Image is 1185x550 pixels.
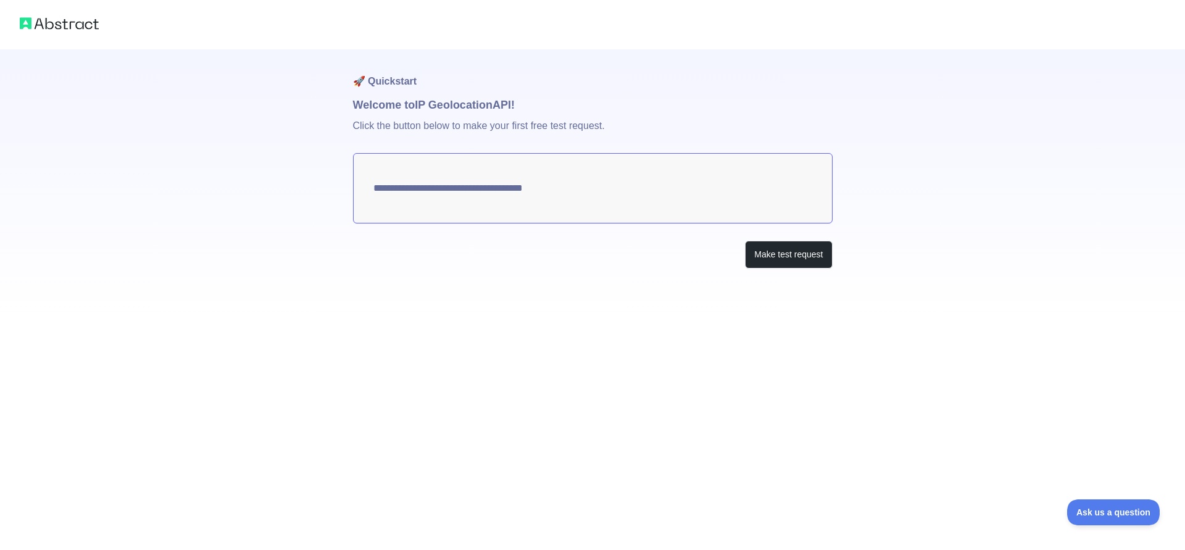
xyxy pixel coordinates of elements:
button: Make test request [745,241,832,269]
img: Abstract logo [20,15,99,32]
h1: 🚀 Quickstart [353,49,833,96]
iframe: Toggle Customer Support [1067,499,1160,525]
h1: Welcome to IP Geolocation API! [353,96,833,114]
p: Click the button below to make your first free test request. [353,114,833,153]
